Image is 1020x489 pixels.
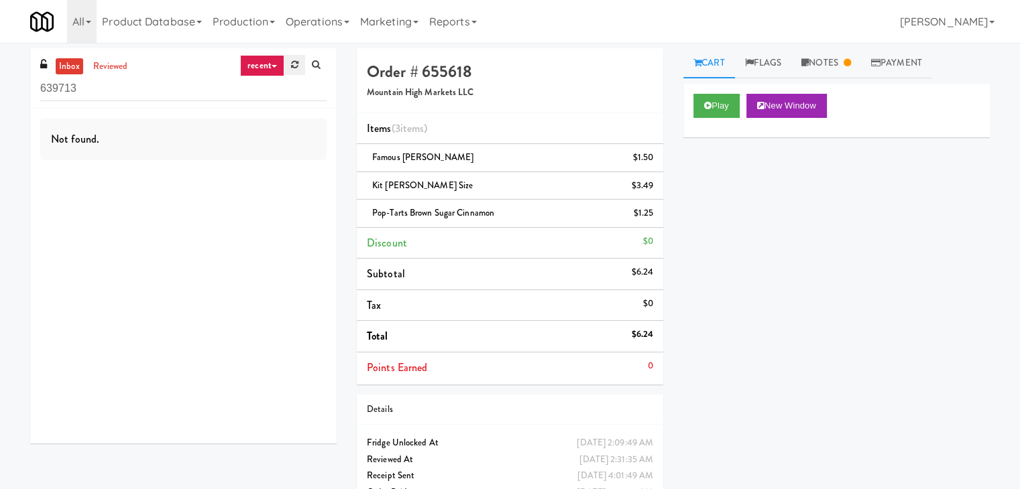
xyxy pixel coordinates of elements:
[367,235,407,251] span: Discount
[632,178,654,194] div: $3.49
[648,358,653,374] div: 0
[40,76,327,101] input: Search vision orders
[577,468,653,484] div: [DATE] 4:01:49 AM
[367,360,427,375] span: Points Earned
[735,48,792,78] a: Flags
[56,58,83,75] a: inbox
[392,121,428,136] span: (3 )
[400,121,424,136] ng-pluralize: items
[367,63,653,80] h4: Order # 655618
[372,151,473,163] span: Famous [PERSON_NAME]
[579,451,653,468] div: [DATE] 2:31:35 AM
[51,131,99,147] span: Not found.
[632,326,654,343] div: $6.24
[90,58,131,75] a: reviewed
[634,205,654,222] div: $1.25
[367,121,427,136] span: Items
[791,48,861,78] a: Notes
[367,401,653,418] div: Details
[372,206,494,219] span: Pop-Tarts Brown Sugar Cinnamon
[643,233,653,250] div: $0
[372,179,473,192] span: Kit [PERSON_NAME] Size
[683,48,735,78] a: Cart
[367,435,653,451] div: Fridge Unlocked At
[633,149,654,166] div: $1.50
[632,264,654,281] div: $6.24
[367,451,653,468] div: Reviewed At
[367,468,653,484] div: Receipt Sent
[367,88,653,98] h5: Mountain High Markets LLC
[367,328,388,344] span: Total
[693,94,740,118] button: Play
[746,94,827,118] button: New Window
[643,295,653,312] div: $0
[367,266,405,281] span: Subtotal
[861,48,932,78] a: Payment
[577,435,653,451] div: [DATE] 2:09:49 AM
[367,297,381,313] span: Tax
[30,10,54,33] img: Micromart
[240,55,284,76] a: recent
